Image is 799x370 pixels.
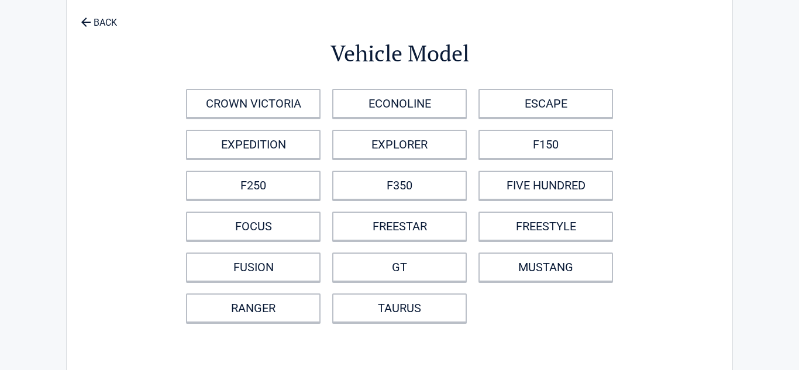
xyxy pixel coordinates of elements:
[186,171,321,200] a: F250
[332,89,467,118] a: ECONOLINE
[186,130,321,159] a: EXPEDITION
[332,212,467,241] a: FREESTAR
[478,253,613,282] a: MUSTANG
[78,7,119,27] a: BACK
[478,171,613,200] a: FIVE HUNDRED
[478,212,613,241] a: FREESTYLE
[332,171,467,200] a: F350
[332,293,467,323] a: TAURUS
[186,89,321,118] a: CROWN VICTORIA
[186,253,321,282] a: FUSION
[332,253,467,282] a: GT
[478,130,613,159] a: F150
[478,89,613,118] a: ESCAPE
[186,212,321,241] a: FOCUS
[332,130,467,159] a: EXPLORER
[131,39,668,68] h2: Vehicle Model
[186,293,321,323] a: RANGER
